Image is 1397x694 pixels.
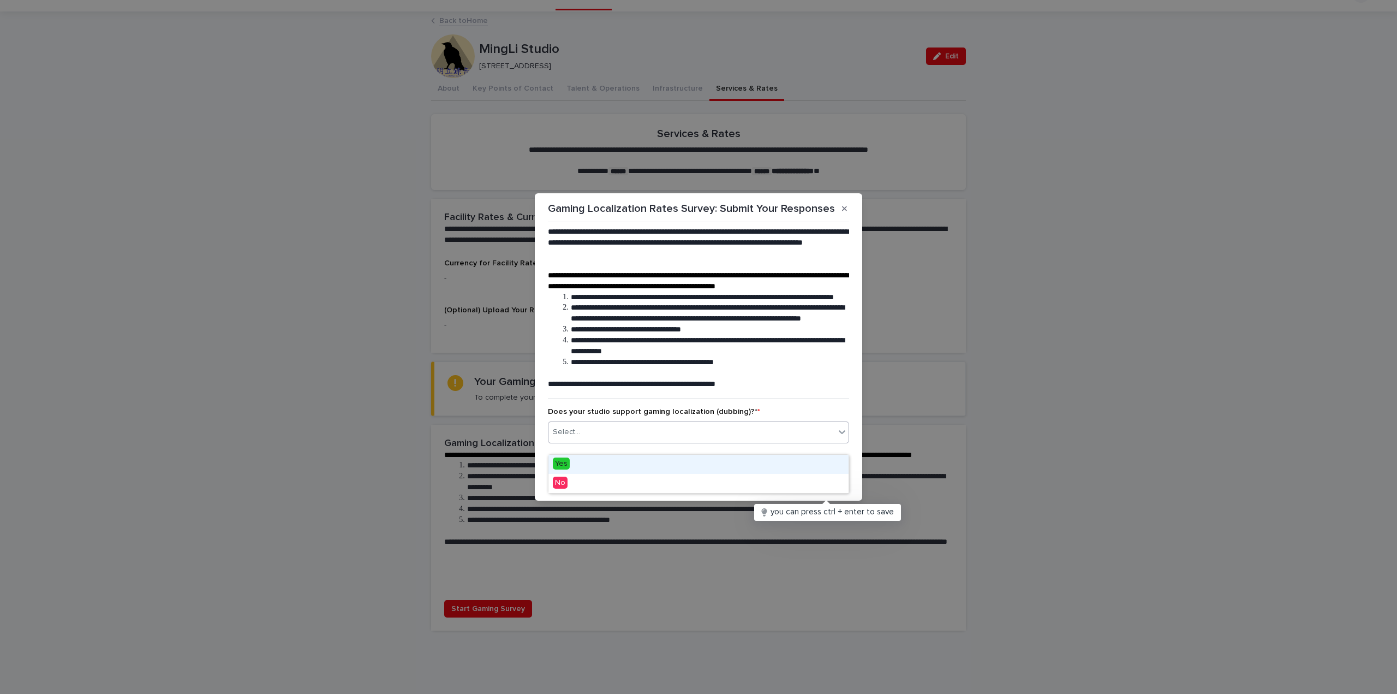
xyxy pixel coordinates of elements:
[553,426,580,438] div: Select...
[548,202,835,215] p: Gaming Localization Rates Survey: Submit Your Responses
[548,474,849,493] div: No
[548,455,849,474] div: Yes
[553,477,568,489] span: No
[548,408,760,416] span: Does your studio support gaming localization (dubbing)?*
[553,458,570,470] span: Yes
